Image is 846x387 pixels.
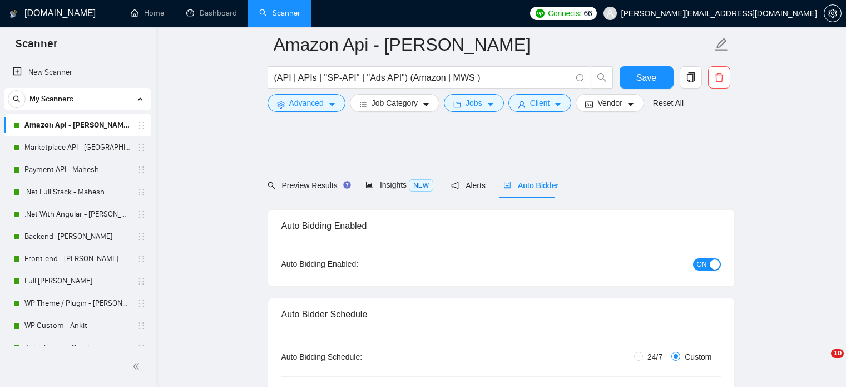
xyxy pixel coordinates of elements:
input: Search Freelance Jobs... [274,71,571,85]
a: Amazon Api - [PERSON_NAME] [24,114,130,136]
a: Full [PERSON_NAME] [24,270,130,292]
button: setting [824,4,842,22]
span: info-circle [576,74,583,81]
button: search [591,66,613,89]
span: Jobs [466,97,482,109]
button: Save [620,66,674,89]
span: Custom [680,351,716,363]
span: user [518,100,526,109]
span: Insights [365,180,433,189]
a: Backend- [PERSON_NAME] [24,226,130,248]
button: delete [708,66,730,89]
span: copy [680,72,701,82]
button: barsJob Categorycaret-down [350,94,439,112]
img: logo [9,5,17,23]
span: holder [137,232,146,241]
button: search [8,90,26,108]
span: 10 [831,349,844,358]
li: New Scanner [4,61,151,84]
span: Vendor [597,97,622,109]
span: user [606,9,614,17]
button: userClientcaret-down [508,94,572,112]
span: caret-down [328,100,336,109]
a: WP Theme / Plugin - [PERSON_NAME] [24,292,130,315]
a: Marketplace API - [GEOGRAPHIC_DATA] [24,136,130,159]
button: idcardVendorcaret-down [576,94,644,112]
a: Reset All [653,97,684,109]
div: Tooltip anchor [342,180,352,190]
span: Preview Results [268,181,348,190]
span: bars [359,100,367,109]
span: holder [137,188,146,197]
span: My Scanners [29,88,73,110]
span: search [268,182,275,189]
span: holder [137,165,146,174]
span: Advanced [289,97,324,109]
span: holder [137,121,146,130]
button: copy [680,66,702,89]
span: double-left [132,361,144,372]
a: WP Custom - Ankit [24,315,130,337]
div: Auto Bidding Enabled [281,210,721,242]
span: Scanner [7,36,66,59]
a: searchScanner [259,8,300,18]
a: dashboardDashboard [186,8,237,18]
a: Zoho Expert - Sumit [24,337,130,359]
span: Auto Bidder [503,181,558,190]
input: Scanner name... [274,31,712,58]
button: folderJobscaret-down [444,94,504,112]
a: New Scanner [13,61,142,84]
span: caret-down [627,100,635,109]
span: edit [714,37,729,52]
span: 66 [584,7,592,19]
span: ON [697,258,707,271]
span: NEW [409,179,433,192]
span: Alerts [451,181,486,190]
span: holder [137,344,146,352]
span: setting [277,100,285,109]
div: Auto Bidder Schedule [281,298,721,330]
span: notification [451,182,459,189]
span: holder [137,299,146,308]
span: robot [503,182,511,189]
span: holder [137,143,146,152]
span: 24/7 [643,351,667,363]
span: holder [137,321,146,330]
span: holder [137,254,146,263]
span: delete [709,72,730,82]
span: caret-down [422,100,430,109]
span: Connects: [548,7,581,19]
span: Job Category [372,97,418,109]
div: Auto Bidding Enabled: [281,258,428,270]
a: Front-end - [PERSON_NAME] [24,248,130,270]
span: folder [453,100,461,109]
span: setting [824,9,841,18]
iframe: Intercom live chat [808,349,835,376]
a: setting [824,9,842,18]
span: Save [636,71,656,85]
span: search [591,72,612,82]
a: Payment API - Mahesh [24,159,130,181]
div: Auto Bidding Schedule: [281,351,428,363]
img: upwork-logo.png [536,9,545,18]
span: caret-down [554,100,562,109]
span: search [8,95,25,103]
span: holder [137,210,146,219]
a: .Net With Angular - [PERSON_NAME] [24,203,130,226]
button: settingAdvancedcaret-down [268,94,345,112]
a: homeHome [131,8,164,18]
a: .Net Full Stack - Mahesh [24,181,130,203]
span: area-chart [365,181,373,189]
span: caret-down [487,100,494,109]
span: idcard [585,100,593,109]
span: Client [530,97,550,109]
span: holder [137,277,146,286]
